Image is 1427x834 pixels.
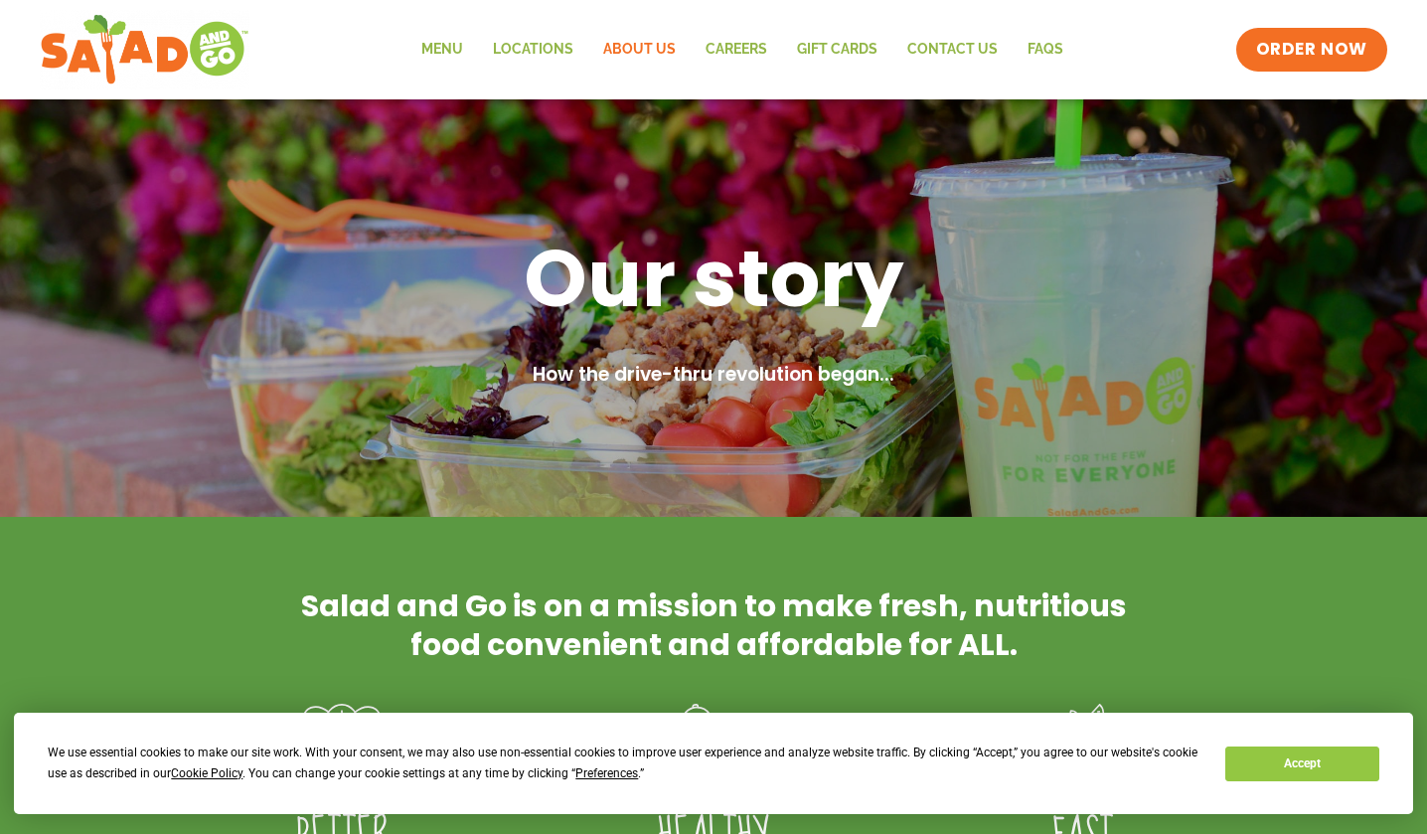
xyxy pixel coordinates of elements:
[171,766,242,780] span: Cookie Policy
[40,10,249,89] img: new-SAG-logo-768×292
[1225,747,1378,781] button: Accept
[575,766,638,780] span: Preferences
[1013,27,1078,73] a: FAQs
[406,27,478,73] a: Menu
[1256,38,1367,62] span: ORDER NOW
[406,27,1078,73] nav: Menu
[892,27,1013,73] a: Contact Us
[296,586,1131,664] h2: Salad and Go is on a mission to make fresh, nutritious food convenient and affordable for ALL.
[48,743,1201,784] div: We use essential cookies to make our site work. With your consent, we may also use non-essential ...
[782,27,892,73] a: GIFT CARDS
[1236,28,1387,72] a: ORDER NOW
[691,27,782,73] a: Careers
[588,27,691,73] a: About Us
[478,27,588,73] a: Locations
[197,361,1230,390] h2: How the drive-thru revolution began...
[197,227,1230,330] h1: Our story
[14,713,1413,814] div: Cookie Consent Prompt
